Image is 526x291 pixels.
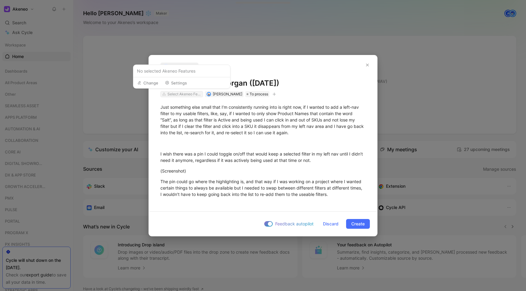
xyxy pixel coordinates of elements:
[162,79,190,87] button: Settings
[160,63,198,71] button: HKmorgan
[135,79,161,87] button: Change
[163,64,169,70] div: H
[262,220,315,228] button: Feedback autopilot
[170,63,188,70] span: Kmorgan
[213,92,242,96] span: [PERSON_NAME]
[323,220,338,228] span: Discard
[137,67,226,75] span: No selected Akeneo Features
[275,220,314,228] span: Feedback autopilot
[351,220,365,228] span: Create
[160,168,366,174] div: (Screenshot)
[160,78,366,88] h1: Feedback from Kmorgan ([DATE])
[160,151,366,163] div: I wish there was a pin I could toggle on/off that would keep a selected filter in my left nav unt...
[207,92,210,96] img: avatar
[318,219,344,229] button: Discard
[167,91,202,97] div: Select Akeneo Features
[160,104,366,136] div: Just something else small that I’m consistently running into is right now, if I wanted to add a l...
[160,178,366,197] div: The pin could go where the highlighting is, and that way if I was working on a project where I wa...
[245,91,269,97] div: To process
[250,91,268,97] span: To process
[346,219,370,229] button: Create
